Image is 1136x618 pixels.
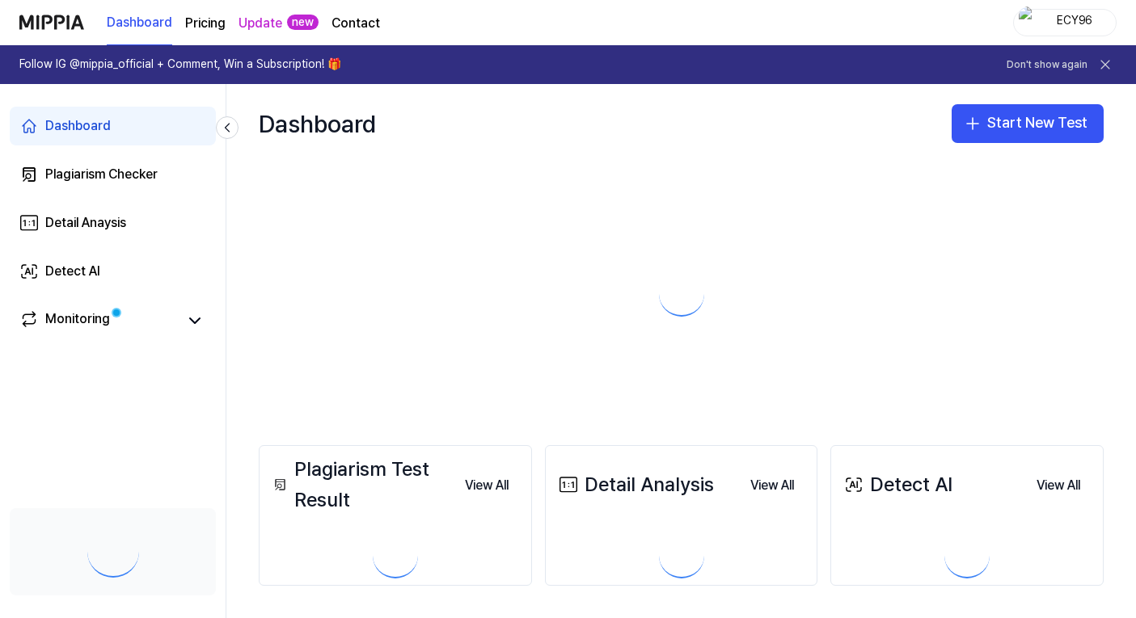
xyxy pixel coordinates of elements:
[1013,9,1117,36] button: profileECY96
[1019,6,1038,39] img: profile
[10,252,216,291] a: Detect AI
[10,204,216,242] a: Detail Anaysis
[737,469,807,502] button: View All
[185,14,226,33] a: Pricing
[555,469,714,500] div: Detail Analysis
[10,155,216,194] a: Plagiarism Checker
[287,15,319,31] div: new
[1024,468,1093,502] a: View All
[452,469,522,502] button: View All
[1024,469,1093,502] button: View All
[45,116,111,136] div: Dashboard
[45,165,158,184] div: Plagiarism Checker
[452,468,522,502] a: View All
[841,469,952,500] div: Detect AI
[239,14,282,33] a: Update
[10,107,216,145] a: Dashboard
[19,309,177,332] a: Monitoring
[1043,13,1106,31] div: ECY96
[45,213,126,233] div: Detail Anaysis
[45,309,110,332] div: Monitoring
[1007,58,1087,72] button: Don't show again
[107,1,172,45] a: Dashboard
[45,262,100,281] div: Detect AI
[737,468,807,502] a: View All
[269,454,452,516] div: Plagiarism Test Result
[952,104,1104,143] button: Start New Test
[259,100,376,146] div: Dashboard
[332,14,380,33] a: Contact
[19,57,341,73] h1: Follow IG @mippia_official + Comment, Win a Subscription! 🎁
